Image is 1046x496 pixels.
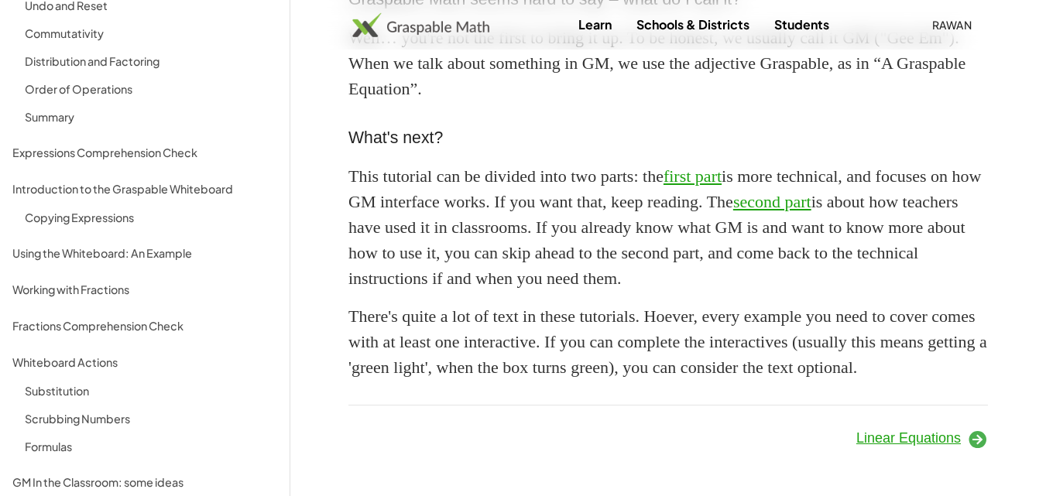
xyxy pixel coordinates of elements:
a: Whiteboard Actions [6,348,283,375]
div: Well… you're not the first to bring it up. To be honest, we usually call it GM ("Gee Em"). When w... [348,25,988,101]
div: Expressions Comprehension Check [12,143,277,162]
a: Using the Whiteboard: An Example [6,239,283,266]
div: Using the Whiteboard: An Example [12,244,277,262]
div: Order of Operations [25,80,277,98]
div: Working with Fractions [12,280,277,299]
h3: What's next? [348,126,988,151]
a: Learn [566,10,624,39]
div: Substitution [25,381,277,400]
div: Whiteboard Actions [12,353,277,371]
a: Working with Fractions [6,275,283,303]
div: Fractions Comprehension Check [12,316,277,335]
a: Linear Equations [856,430,988,446]
a: first part [664,166,722,186]
div: Scrubbing Numbers [25,409,277,428]
a: Fractions Comprehension Check [6,312,283,339]
span: Rawan [931,18,972,32]
a: Students [762,10,842,39]
a: second part [733,192,811,211]
a: Schools & Districts [624,10,762,39]
div: Formulas [25,437,277,456]
div: Copying Expressions [25,208,277,227]
p: There's quite a lot of text in these tutorials. Hoever, every example you need to cover comes wit... [348,303,988,380]
a: Introduction to the Graspable Whiteboard [6,175,283,202]
button: Rawan [919,11,984,39]
div: Introduction to the Graspable Whiteboard [12,180,277,198]
a: Expressions Comprehension Check [6,139,283,166]
div: Distribution and Factoring [25,52,277,70]
div: Summary [25,108,277,126]
div: GM In the Classroom: some ideas [12,473,277,491]
span: Linear Equations [856,430,961,446]
p: This tutorial can be divided into two parts: the is more technical, and focuses on how GM interfa... [348,163,988,291]
a: GM In the Classroom: some ideas [6,468,283,495]
div: Commutativity [25,24,277,43]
